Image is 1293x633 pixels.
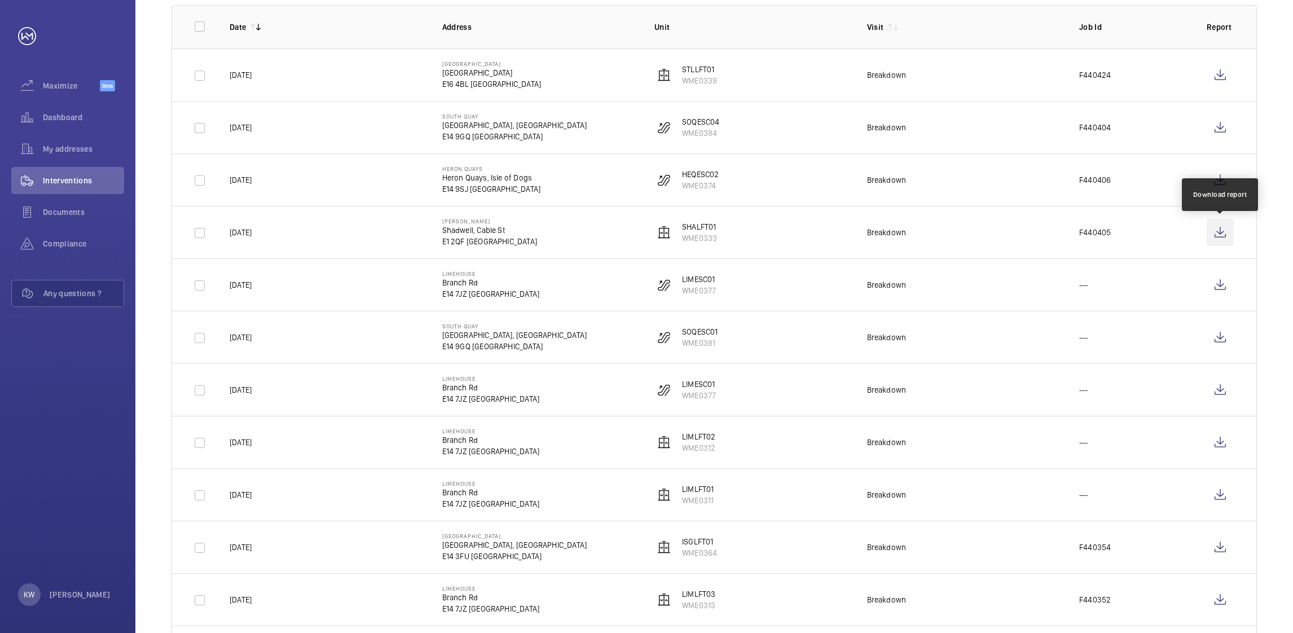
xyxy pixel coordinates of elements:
p: E14 7JZ [GEOGRAPHIC_DATA] [442,446,540,457]
p: E14 9GQ [GEOGRAPHIC_DATA] [442,131,587,142]
p: ISGLFT01 [682,536,717,547]
p: [GEOGRAPHIC_DATA], [GEOGRAPHIC_DATA] [442,539,587,551]
p: LIMLFT01 [682,483,714,495]
p: Branch Rd [442,487,540,498]
p: Branch Rd [442,434,540,446]
p: Shadwell, Cable St [442,225,537,236]
p: WME0333 [682,232,717,244]
span: My addresses [43,143,124,155]
p: [DATE] [230,69,252,81]
div: Breakdown [867,489,907,500]
img: elevator.svg [657,436,671,449]
span: Dashboard [43,112,124,123]
p: [DATE] [230,542,252,553]
span: Compliance [43,238,124,249]
img: escalator.svg [657,173,671,187]
p: F440404 [1079,122,1111,133]
p: South Quay [442,323,587,329]
p: [PERSON_NAME] [50,589,111,600]
p: LIMESC01 [682,274,716,285]
span: Beta [100,80,115,91]
p: Limehouse [442,428,540,434]
p: SOQESC04 [682,116,719,128]
p: Branch Rd [442,382,540,393]
p: [DATE] [230,279,252,291]
p: Heron Quays [442,165,541,172]
p: E14 7JZ [GEOGRAPHIC_DATA] [442,603,540,614]
p: [GEOGRAPHIC_DATA] [442,60,542,67]
p: WME0381 [682,337,718,349]
p: [DATE] [230,384,252,395]
p: LIMLFT03 [682,588,715,600]
p: Branch Rd [442,277,540,288]
img: escalator.svg [657,121,671,134]
p: F440424 [1079,69,1111,81]
p: E14 9GQ [GEOGRAPHIC_DATA] [442,341,587,352]
p: [DATE] [230,174,252,186]
div: Breakdown [867,384,907,395]
p: [DATE] [230,594,252,605]
p: --- [1079,384,1088,395]
p: SHALFT01 [682,221,717,232]
p: LIMLFT02 [682,431,715,442]
div: Breakdown [867,594,907,605]
p: WME0374 [682,180,719,191]
p: [DATE] [230,437,252,448]
div: Breakdown [867,542,907,553]
p: Unit [654,21,849,33]
p: STLLFT01 [682,64,717,75]
span: Interventions [43,175,124,186]
p: [GEOGRAPHIC_DATA], [GEOGRAPHIC_DATA] [442,329,587,341]
p: SOQESC01 [682,326,718,337]
div: Breakdown [867,437,907,448]
img: escalator.svg [657,383,671,397]
span: Documents [43,206,124,218]
p: Visit [867,21,884,33]
p: E16 4BL [GEOGRAPHIC_DATA] [442,78,542,90]
div: Download report [1193,190,1247,200]
img: escalator.svg [657,331,671,344]
p: [DATE] [230,332,252,343]
p: WME0339 [682,75,717,86]
p: Limehouse [442,375,540,382]
p: F440405 [1079,227,1111,238]
span: Maximize [43,80,100,91]
p: --- [1079,437,1088,448]
p: --- [1079,279,1088,291]
p: WME0312 [682,442,715,454]
p: Address [442,21,637,33]
p: Limehouse [442,270,540,277]
p: F440352 [1079,594,1111,605]
p: WME0313 [682,600,715,611]
p: E14 7JZ [GEOGRAPHIC_DATA] [442,498,540,509]
p: WME0377 [682,285,716,296]
p: Limehouse [442,585,540,592]
img: elevator.svg [657,593,671,606]
p: [PERSON_NAME] [442,218,537,225]
div: Breakdown [867,69,907,81]
img: elevator.svg [657,540,671,554]
p: South Quay [442,113,587,120]
p: WME0311 [682,495,714,506]
div: Breakdown [867,174,907,186]
p: F440354 [1079,542,1111,553]
p: --- [1079,332,1088,343]
p: E14 7JZ [GEOGRAPHIC_DATA] [442,393,540,405]
p: F440406 [1079,174,1111,186]
p: [DATE] [230,489,252,500]
img: elevator.svg [657,68,671,82]
p: --- [1079,489,1088,500]
p: WME0384 [682,128,719,139]
p: [GEOGRAPHIC_DATA], [GEOGRAPHIC_DATA] [442,120,587,131]
p: WME0377 [682,390,716,401]
div: Breakdown [867,332,907,343]
p: E14 9SJ [GEOGRAPHIC_DATA] [442,183,541,195]
div: Breakdown [867,122,907,133]
p: [DATE] [230,227,252,238]
div: Breakdown [867,279,907,291]
img: elevator.svg [657,488,671,502]
p: Report [1207,21,1234,33]
p: E14 7JZ [GEOGRAPHIC_DATA] [442,288,540,300]
p: WME0364 [682,547,717,559]
p: E1 2QF [GEOGRAPHIC_DATA] [442,236,537,247]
